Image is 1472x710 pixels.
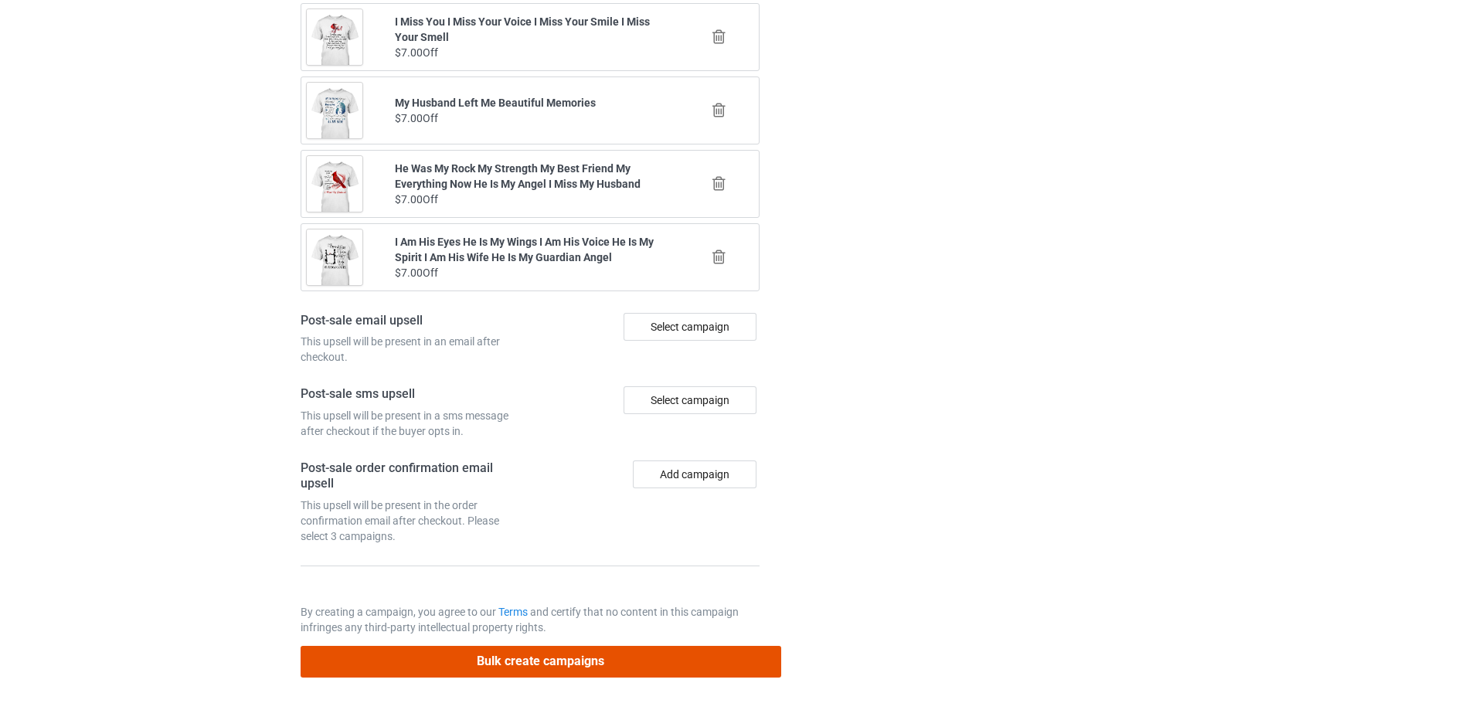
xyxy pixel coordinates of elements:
h4: Post-sale email upsell [301,313,525,329]
div: Select campaign [624,313,756,341]
div: $7.00 Off [395,192,666,207]
p: By creating a campaign, you agree to our and certify that no content in this campaign infringes a... [301,604,760,635]
div: This upsell will be present in an email after checkout. [301,334,525,365]
div: Select campaign [624,386,756,414]
div: $7.00 Off [395,265,666,280]
b: He Was My Rock My Strength My Best Friend My Everything Now He Is My Angel I Miss My Husband [395,162,641,190]
b: My Husband Left Me Beautiful Memories [395,97,596,109]
div: This upsell will be present in the order confirmation email after checkout. Please select 3 campa... [301,498,525,544]
a: Terms [498,606,528,618]
div: $7.00 Off [395,110,666,126]
h4: Post-sale sms upsell [301,386,525,403]
button: Add campaign [633,460,756,488]
div: $7.00 Off [395,45,666,60]
b: I Miss You I Miss Your Voice I Miss Your Smile I Miss Your Smell [395,15,650,43]
div: This upsell will be present in a sms message after checkout if the buyer opts in. [301,408,525,439]
h4: Post-sale order confirmation email upsell [301,460,525,492]
button: Bulk create campaigns [301,646,781,678]
b: I Am His Eyes He Is My Wings I Am His Voice He Is My Spirit I Am His Wife He Is My Guardian Angel [395,236,654,263]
